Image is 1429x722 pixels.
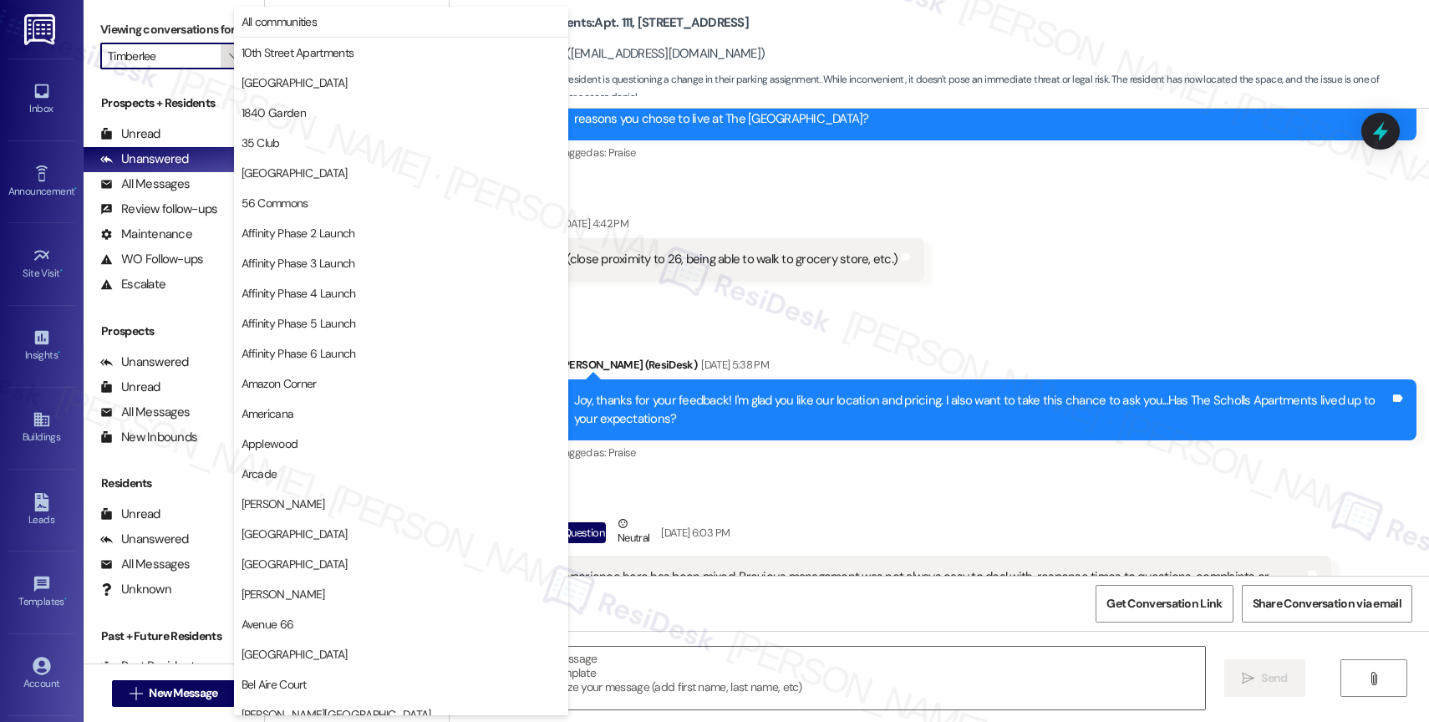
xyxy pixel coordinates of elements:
[100,658,201,675] div: Past Residents
[608,445,636,460] span: Praise
[84,94,264,112] div: Prospects + Residents
[112,680,236,707] button: New Message
[8,77,75,122] a: Inbox
[242,465,277,482] span: Arcade
[100,506,160,523] div: Unread
[1242,672,1254,685] i: 
[100,17,247,43] label: Viewing conversations for
[8,652,75,697] a: Account
[242,74,348,91] span: [GEOGRAPHIC_DATA]
[458,14,749,32] b: The Scholls Apartments: Apt. 111, [STREET_ADDRESS]
[100,429,197,446] div: New Inbounds
[100,556,190,573] div: All Messages
[242,556,348,572] span: [GEOGRAPHIC_DATA]
[100,531,189,548] div: Unanswered
[100,226,192,243] div: Maintenance
[84,628,264,645] div: Past + Future Residents
[58,347,60,358] span: •
[130,687,142,700] i: 
[100,276,165,293] div: Escalate
[475,282,925,306] div: Tagged as:
[242,13,318,30] span: All communities
[242,44,354,61] span: 10th Street Apartments
[100,201,217,218] div: Review follow-ups
[242,165,348,181] span: [GEOGRAPHIC_DATA]
[574,392,1390,428] div: Joy, thanks for your feedback! I'm glad you like our location and pricing. I also want to take th...
[1367,672,1380,685] i: 
[8,242,75,287] a: Site Visit •
[475,215,925,238] div: [PERSON_NAME]
[8,405,75,450] a: Buildings
[100,150,189,168] div: Unanswered
[229,49,238,63] i: 
[100,404,190,421] div: All Messages
[8,570,75,615] a: Templates •
[560,356,1416,379] div: [PERSON_NAME] (ResiDesk)
[1224,659,1305,697] button: Send
[100,379,160,396] div: Unread
[242,315,356,332] span: Affinity Phase 5 Launch
[458,45,765,63] div: [PERSON_NAME]. ([EMAIL_ADDRESS][DOMAIN_NAME])
[242,345,356,362] span: Affinity Phase 6 Launch
[574,92,1390,128] div: Hi [PERSON_NAME]!! We need your help to understand why residents choose The Scholls Apartments ov...
[242,435,298,452] span: Applewood
[100,125,160,143] div: Unread
[242,255,355,272] span: Affinity Phase 3 Launch
[242,526,348,542] span: [GEOGRAPHIC_DATA]
[697,356,769,374] div: [DATE] 5:38 PM
[242,676,307,693] span: Bel Aire Court
[100,175,190,193] div: All Messages
[614,515,653,550] div: Neutral
[458,71,1429,107] span: : The resident is questioning a change in their parking assignment. While inconvenient, it doesn'...
[100,251,203,268] div: WO Follow-ups
[242,646,348,663] span: [GEOGRAPHIC_DATA]
[1242,585,1412,623] button: Share Conversation via email
[475,515,1331,556] div: [PERSON_NAME]
[242,616,294,633] span: Avenue 66
[489,568,1304,676] div: Truthfully, my experience here has been mixed. Previous management was not always easy to deal wi...
[242,285,356,302] span: Affinity Phase 4 Launch
[74,183,77,195] span: •
[1261,669,1287,687] span: Send
[64,593,67,605] span: •
[1253,595,1401,613] span: Share Conversation via email
[560,440,1416,465] div: Tagged as:
[1106,595,1222,613] span: Get Conversation Link
[242,586,325,603] span: [PERSON_NAME]
[608,145,636,160] span: Praise
[1096,585,1233,623] button: Get Conversation Link
[242,135,280,151] span: 35 Club
[560,140,1416,165] div: Tagged as:
[84,323,264,340] div: Prospects
[8,323,75,369] a: Insights •
[557,215,628,232] div: [DATE] 4:42 PM
[24,14,58,45] img: ResiDesk Logo
[562,522,606,543] div: Question
[149,684,217,702] span: New Message
[242,225,355,242] span: Affinity Phase 2 Launch
[657,524,730,541] div: [DATE] 6:03 PM
[84,475,264,492] div: Residents
[242,104,306,121] span: 1840 Garden
[100,581,171,598] div: Unknown
[242,405,294,422] span: Americana
[242,195,308,211] span: 56 Commons
[242,375,317,392] span: Amazon Corner
[489,251,898,268] div: Price, location (close proximity to 26, being able to walk to grocery store, etc.)
[100,353,189,371] div: Unanswered
[60,265,63,277] span: •
[8,488,75,533] a: Leads
[242,496,325,512] span: [PERSON_NAME]
[108,43,221,69] input: All communities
